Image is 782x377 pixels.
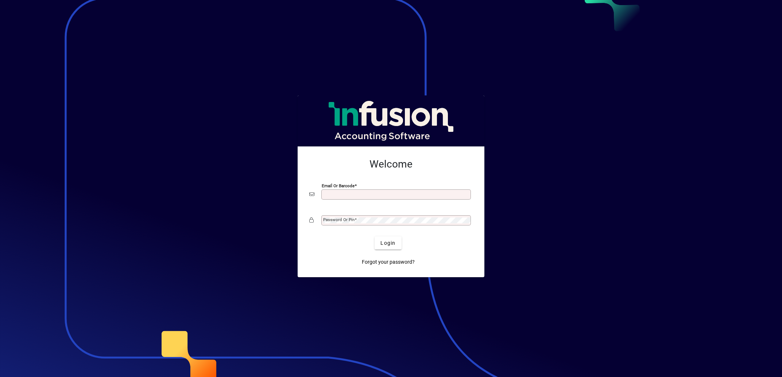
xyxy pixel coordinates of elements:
[380,239,395,247] span: Login
[375,236,401,250] button: Login
[309,158,473,170] h2: Welcome
[359,255,418,268] a: Forgot your password?
[362,258,415,266] span: Forgot your password?
[323,217,355,222] mat-label: Password or Pin
[322,183,355,188] mat-label: Email or Barcode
